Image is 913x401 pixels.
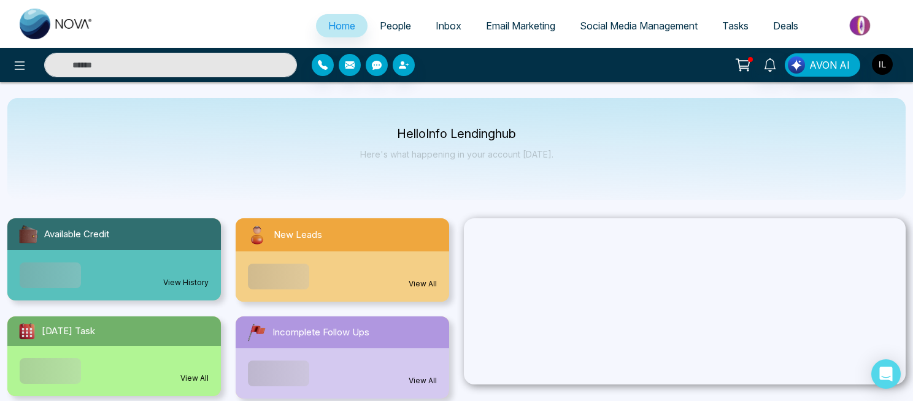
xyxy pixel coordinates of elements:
img: newLeads.svg [245,223,269,246]
a: Incomplete Follow UpsView All [228,316,456,399]
img: Market-place.gif [817,12,906,39]
span: AVON AI [809,58,850,72]
span: Home [328,20,355,32]
span: New Leads [274,228,322,242]
img: Nova CRM Logo [20,9,93,39]
p: Hello Info Lendinghub [360,129,553,139]
span: Incomplete Follow Ups [272,326,369,340]
a: View History [163,277,209,288]
span: Deals [773,20,798,32]
a: View All [180,373,209,384]
span: Inbox [436,20,461,32]
img: followUps.svg [245,321,268,343]
img: User Avatar [872,54,893,75]
img: todayTask.svg [17,321,37,341]
img: availableCredit.svg [17,223,39,245]
a: Email Marketing [474,14,568,37]
a: Home [316,14,368,37]
a: Deals [761,14,811,37]
a: Tasks [710,14,761,37]
span: Email Marketing [486,20,555,32]
img: Lead Flow [788,56,805,74]
p: Here's what happening in your account [DATE]. [360,149,553,159]
a: New LeadsView All [228,218,456,302]
span: Social Media Management [580,20,698,32]
a: Social Media Management [568,14,710,37]
span: Available Credit [44,227,109,242]
span: People [380,20,411,32]
span: [DATE] Task [42,324,95,338]
a: People [368,14,423,37]
a: View All [409,278,437,289]
a: Inbox [423,14,474,37]
div: Open Intercom Messenger [871,359,901,389]
a: View All [409,375,437,386]
button: AVON AI [785,53,860,77]
span: Tasks [722,20,749,32]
